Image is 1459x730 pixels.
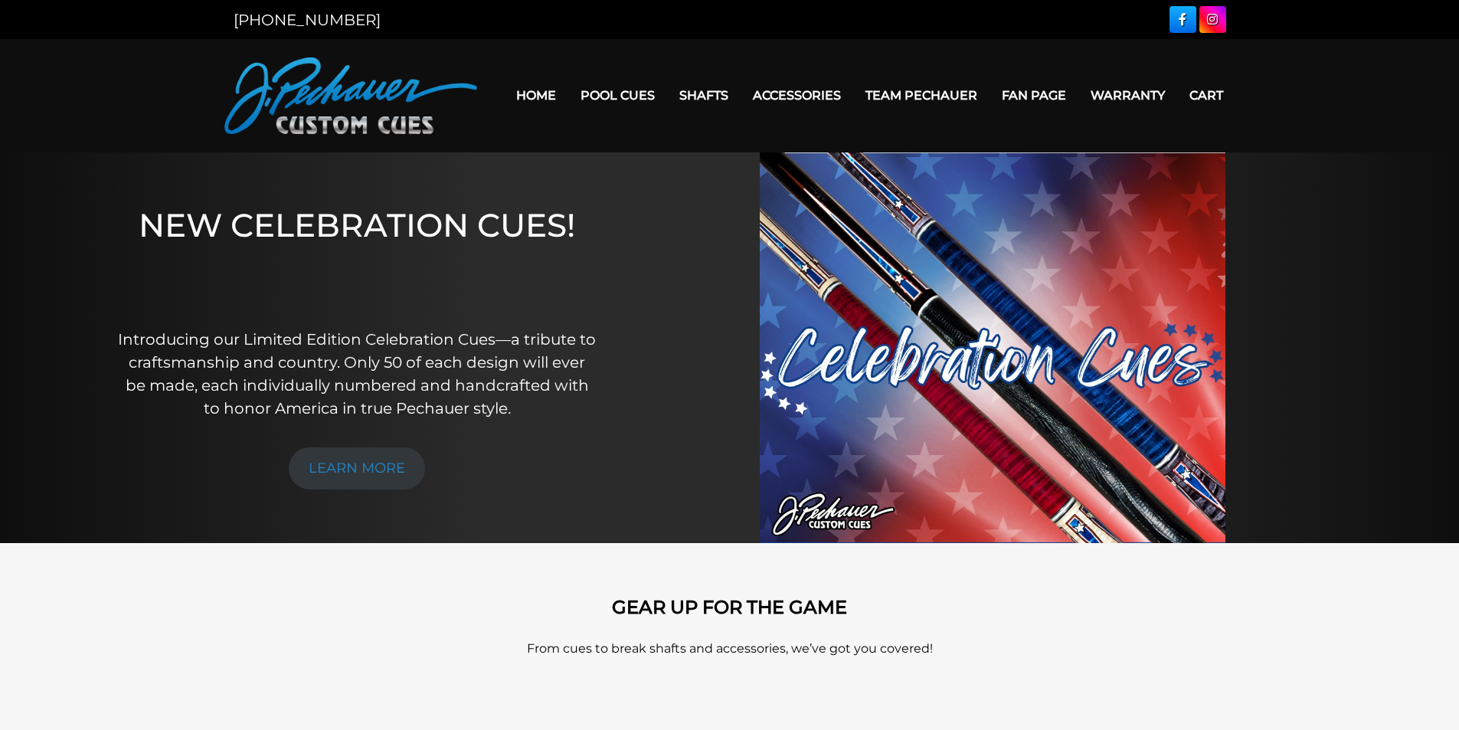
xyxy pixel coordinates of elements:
[1078,76,1177,115] a: Warranty
[224,57,477,134] img: Pechauer Custom Cues
[990,76,1078,115] a: Fan Page
[289,447,425,489] a: LEARN MORE
[117,328,597,420] p: Introducing our Limited Edition Celebration Cues—a tribute to craftsmanship and country. Only 50 ...
[853,76,990,115] a: Team Pechauer
[667,76,741,115] a: Shafts
[117,206,597,306] h1: NEW CELEBRATION CUES!
[612,596,847,618] strong: GEAR UP FOR THE GAME
[568,76,667,115] a: Pool Cues
[504,76,568,115] a: Home
[234,11,381,29] a: [PHONE_NUMBER]
[741,76,853,115] a: Accessories
[293,640,1166,658] p: From cues to break shafts and accessories, we’ve got you covered!
[1177,76,1235,115] a: Cart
